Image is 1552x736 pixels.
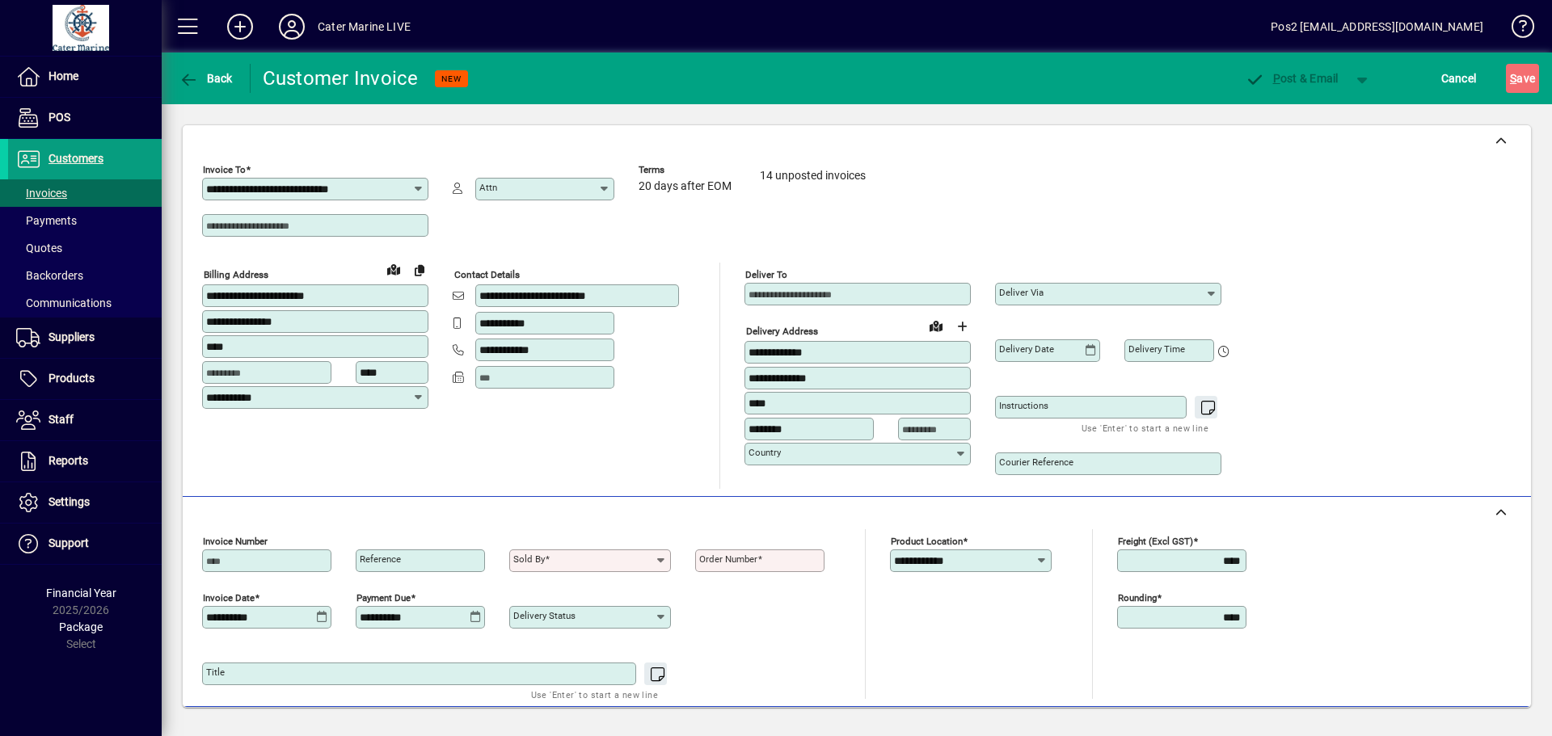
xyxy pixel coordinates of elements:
a: Staff [8,400,162,440]
a: Invoices [8,179,162,207]
span: Communications [16,297,112,309]
span: Suppliers [48,330,95,343]
a: Backorders [8,262,162,289]
a: Settings [8,482,162,523]
span: 20 days after EOM [639,180,732,193]
a: Reports [8,441,162,482]
div: Cater Marine LIVE [318,14,411,40]
a: Quotes [8,234,162,262]
mat-hint: Use 'Enter' to start a new line [531,685,658,704]
a: Suppliers [8,318,162,358]
span: ave [1510,65,1535,91]
mat-label: Instructions [999,400,1048,411]
a: POS [8,98,162,138]
mat-label: Delivery status [513,610,576,621]
mat-label: Deliver via [999,287,1044,298]
button: Copy to Delivery address [407,257,432,283]
span: Backorders [16,269,83,282]
mat-label: Product location [891,536,963,547]
span: P [1273,72,1280,85]
span: Home [48,69,78,82]
button: Choose address [949,313,975,339]
a: Products [8,359,162,399]
span: Quotes [16,242,62,254]
mat-label: Courier Reference [999,456,1073,468]
span: Customers [48,152,103,165]
mat-label: Attn [479,182,497,193]
mat-label: Rounding [1118,592,1157,604]
span: Reports [48,454,88,467]
mat-hint: Use 'Enter' to start a new line [1082,418,1208,437]
mat-label: Payment due [356,592,411,604]
mat-label: Title [206,667,225,678]
span: Cancel [1441,65,1477,91]
span: Financial Year [46,587,116,599]
div: Customer Invoice [263,65,419,91]
span: Back [179,72,233,85]
button: Profile [266,12,318,41]
a: Payments [8,207,162,234]
a: Home [8,57,162,97]
span: Invoices [16,187,67,200]
mat-label: Invoice To [203,164,246,175]
app-page-header-button: Back [162,64,251,93]
a: Communications [8,289,162,317]
span: Payments [16,214,77,227]
button: Post & Email [1237,64,1347,93]
button: Back [175,64,237,93]
mat-label: Country [749,447,781,458]
mat-label: Delivery date [999,343,1054,355]
span: S [1510,72,1516,85]
mat-label: Reference [360,553,401,565]
span: Settings [48,495,90,508]
mat-label: Freight (excl GST) [1118,536,1193,547]
div: Pos2 [EMAIL_ADDRESS][DOMAIN_NAME] [1271,14,1483,40]
span: Support [48,536,89,549]
span: ost & Email [1245,72,1339,85]
a: 14 unposted invoices [760,169,866,182]
button: Add [214,12,266,41]
mat-label: Invoice date [203,592,255,604]
a: View on map [381,256,407,282]
a: Support [8,524,162,564]
a: View on map [923,313,949,339]
mat-label: Invoice number [203,536,268,547]
span: Package [59,620,103,633]
mat-label: Delivery time [1128,343,1185,355]
span: Staff [48,413,74,426]
mat-label: Deliver To [745,269,787,280]
mat-label: Sold by [513,553,545,565]
a: Knowledge Base [1499,3,1532,56]
button: Save [1506,64,1539,93]
span: Products [48,372,95,385]
span: NEW [441,74,462,84]
span: Terms [639,165,736,175]
button: Cancel [1437,64,1481,93]
mat-label: Order number [699,553,757,565]
span: POS [48,111,70,124]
